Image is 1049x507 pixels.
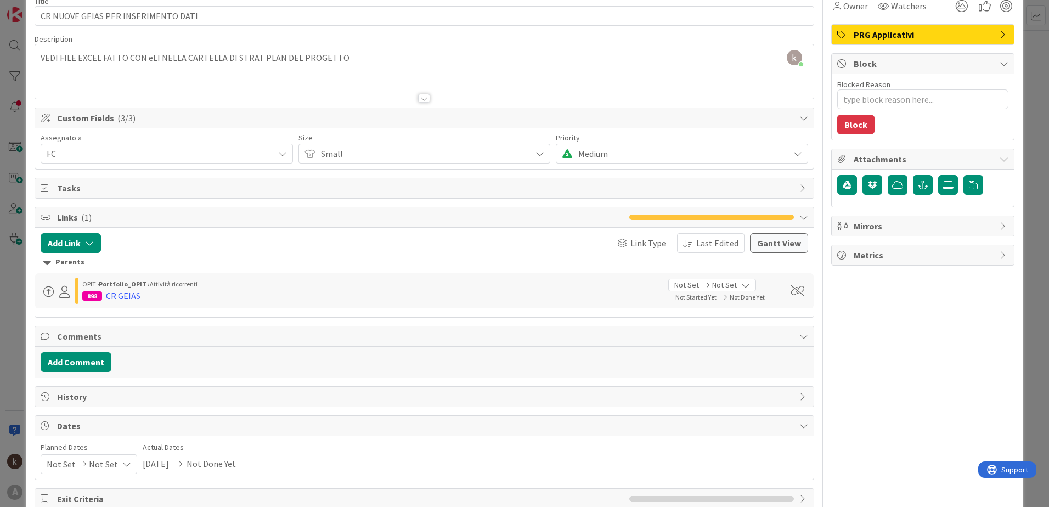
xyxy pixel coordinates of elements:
[143,442,236,453] span: Actual Dates
[81,212,92,223] span: ( 1 )
[41,52,808,64] p: VEDI FILE EXCEL FATTO CON eLI NELLA CARTELLA DI STRAT PLAN DEL PROGETTO
[730,293,765,301] span: Not Done Yet
[41,233,101,253] button: Add Link
[143,454,169,473] span: [DATE]
[696,236,738,250] span: Last Edited
[23,2,50,15] span: Support
[57,419,794,432] span: Dates
[556,134,808,142] div: Priority
[57,111,794,125] span: Custom Fields
[41,352,111,372] button: Add Comment
[57,211,624,224] span: Links
[674,279,699,291] span: Not Set
[854,28,994,41] span: PRG Applicativi
[578,146,783,161] span: Medium
[57,492,624,505] span: Exit Criteria
[854,153,994,166] span: Attachments
[35,34,72,44] span: Description
[854,57,994,70] span: Block
[106,289,140,302] div: CR GEIAS
[57,390,794,403] span: History
[854,249,994,262] span: Metrics
[150,280,198,288] span: Attività ricorrenti
[837,80,890,89] label: Blocked Reason
[57,330,794,343] span: Comments
[750,233,808,253] button: Gantt View
[854,219,994,233] span: Mirrors
[82,291,102,301] div: 898
[321,146,526,161] span: Small
[47,147,274,160] span: FC
[41,134,293,142] div: Assegnato a
[787,50,802,65] img: AAcHTtd5rm-Hw59dezQYKVkaI0MZoYjvbSZnFopdN0t8vu62=s96-c
[712,279,737,291] span: Not Set
[57,182,794,195] span: Tasks
[630,236,666,250] span: Link Type
[677,233,745,253] button: Last Edited
[47,455,76,474] span: Not Set
[89,455,118,474] span: Not Set
[298,134,551,142] div: Size
[117,112,136,123] span: ( 3/3 )
[43,256,805,268] div: Parents
[837,115,875,134] button: Block
[82,280,99,288] span: OPIT ›
[99,280,150,288] b: Portfolio_OPIT ›
[675,293,717,301] span: Not Started Yet
[35,6,814,26] input: type card name here...
[41,442,137,453] span: Planned Dates
[187,454,236,473] span: Not Done Yet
